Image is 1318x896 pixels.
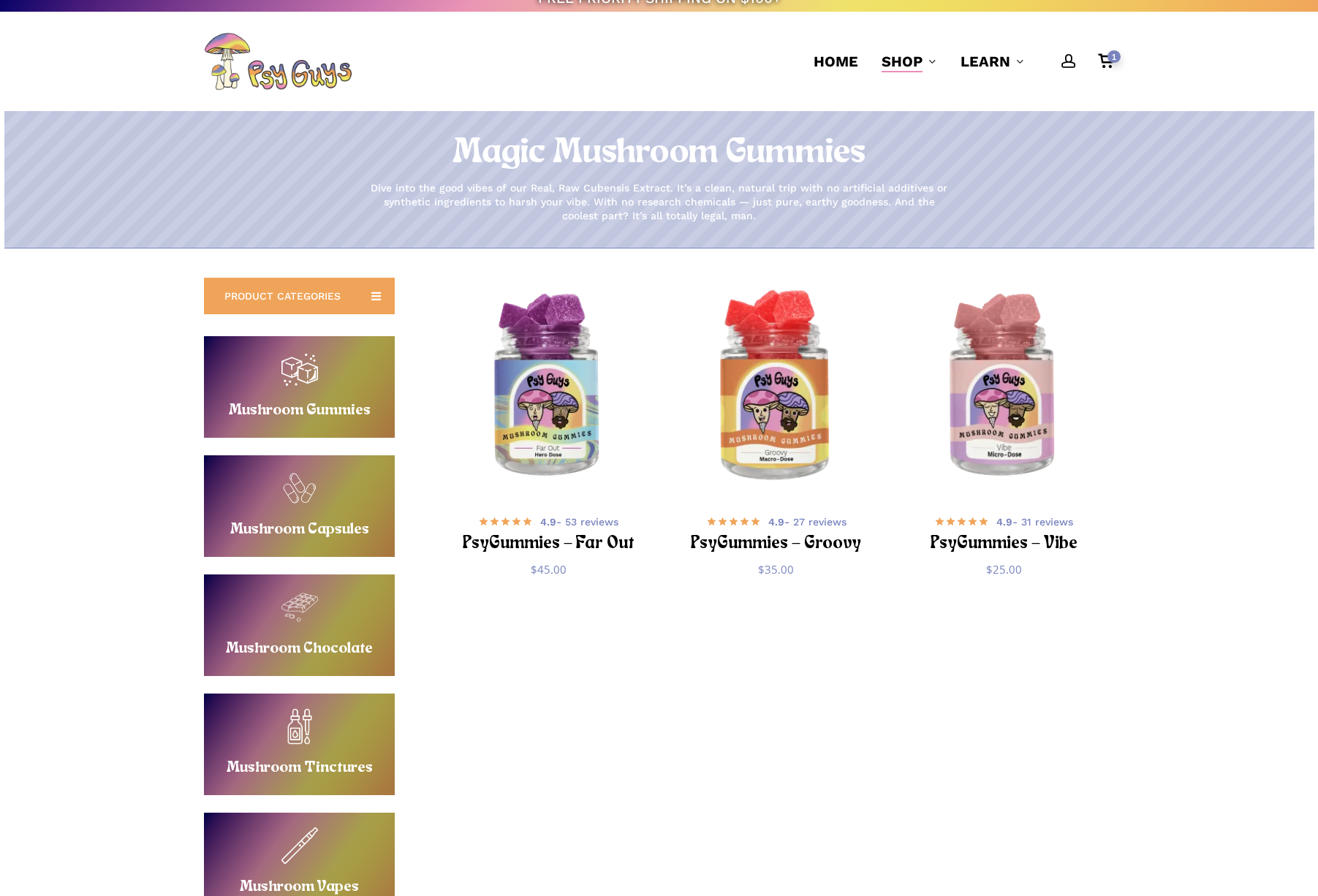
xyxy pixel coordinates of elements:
[802,12,1114,111] nav: Main Menu
[442,281,656,495] a: PsyGummies - Far Out
[540,515,618,529] span: - 53 reviews
[758,562,765,577] span: $
[224,289,341,303] span: PRODUCT CATEGORIES
[986,562,1022,577] bdi: 25.00
[882,51,937,72] a: Shop
[996,516,1012,528] b: 4.9
[915,531,1093,558] h2: PsyGummies – Vibe
[688,531,866,558] h2: PsyGummies – Groovy
[460,512,637,551] a: 4.9- 53 reviews PsyGummies – Far Out
[1107,50,1121,63] span: 1
[540,516,556,528] b: 4.9
[986,562,993,577] span: $
[670,281,884,495] a: PsyGummies - Groovy
[758,562,794,577] bdi: 35.00
[768,516,784,528] b: 4.9
[897,281,1111,495] img: Passionfruit microdose magic mushroom gummies in a PsyGuys branded jar
[531,562,567,577] bdi: 45.00
[961,53,1010,70] span: Learn
[204,278,395,314] a: PRODUCT CATEGORIES
[996,515,1073,529] span: - 31 reviews
[882,53,923,70] span: Shop
[897,281,1111,495] a: PsyGummies - Vibe
[460,531,637,558] h2: PsyGummies – Far Out
[1098,53,1114,69] a: Cart
[204,32,352,91] img: PsyGuys
[688,512,866,551] a: 4.9- 27 reviews PsyGummies – Groovy
[768,515,847,529] span: - 27 reviews
[961,51,1025,72] a: Learn
[665,276,887,498] img: Strawberry macrodose magic mushroom gummies in a PsyGuys branded jar
[531,562,537,577] span: $
[814,53,858,70] span: Home
[814,51,858,72] a: Home
[367,181,952,223] p: Dive into the good vibes of our Real, Raw Cubensis Extract. It’s a clean, natural trip with no ar...
[915,512,1093,551] a: 4.9- 31 reviews PsyGummies – Vibe
[442,281,656,495] img: Blackberry hero dose magic mushroom gummies in a PsyGuys branded jar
